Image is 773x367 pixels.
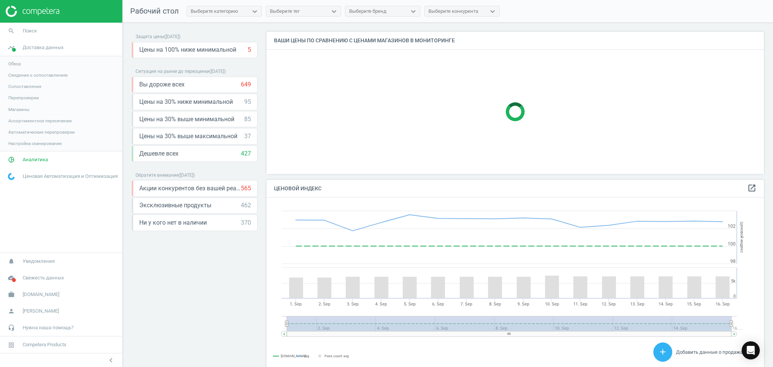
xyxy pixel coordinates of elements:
[573,302,587,307] tspan: 11. Sep
[8,61,21,67] span: Обзор
[742,341,760,359] div: Open Intercom Messenger
[404,302,416,307] tspan: 5. Sep
[304,354,309,358] tspan: avg
[739,222,744,253] tspan: Ценовой индекс
[209,69,226,74] span: ( [DATE] )
[244,98,251,106] div: 95
[630,302,644,307] tspan: 13. Sep
[106,356,115,365] i: chevron_left
[102,355,120,365] button: chevron_left
[241,150,251,158] div: 427
[139,115,234,123] span: Цены на 30% выше минимальной
[4,153,18,167] i: pie_chart_outlined
[602,302,616,307] tspan: 12. Sep
[23,173,118,180] span: Ценовая Автоматизация и Оптимизация
[23,291,59,298] span: [DOMAIN_NAME]
[130,6,179,15] span: Рабочий стол
[290,302,302,307] tspan: 1. Sep
[8,173,15,180] img: wGWNvw8QSZomAAAAABJRU5ErkJggg==
[733,326,742,331] tspan: 16. …
[460,302,472,307] tspan: 7. Sep
[4,304,18,318] i: person
[266,180,764,197] h4: Ценовой индекс
[8,83,41,89] span: Сопоставления
[8,72,68,78] span: Сведения о сопоставлениях
[676,349,745,355] span: Добавить данные о продажах
[139,150,179,158] span: Дешевле всех
[23,44,63,51] span: Доставка данных
[248,46,251,54] div: 5
[716,302,730,307] tspan: 16. Sep
[241,80,251,89] div: 649
[8,118,72,124] span: Ассортиментное пересечение
[191,8,238,15] div: Выберите категорию
[4,287,18,302] i: work
[347,302,359,307] tspan: 3. Sep
[432,302,444,307] tspan: 6. Sep
[139,46,236,54] span: Цены на 100% ниже минимальной
[517,302,529,307] tspan: 9. Sep
[4,254,18,268] i: notifications
[728,241,736,247] text: 100
[136,173,179,178] span: Обратите внимание
[545,302,559,307] tspan: 10. Sep
[139,219,207,227] span: Ни у кого нет в наличии
[8,129,75,135] span: Автоматические перепроверки
[139,184,241,193] span: Акции конкурентов без вашей реакции
[489,302,501,307] tspan: 8. Sep
[23,274,64,281] span: Свежесть данных
[730,259,736,264] text: 98
[658,347,667,356] i: add
[23,258,55,265] span: Уведомления
[139,98,233,106] span: Цены на 30% ниже минимальной
[731,279,736,284] text: 5k
[23,28,37,34] span: Поиск
[241,184,251,193] div: 565
[270,8,300,15] div: Выберите тег
[687,302,701,307] tspan: 15. Sep
[136,34,164,39] span: Защита цены
[659,302,673,307] tspan: 14. Sep
[4,24,18,38] i: search
[136,69,209,74] span: Ситуация на рынке до переоценки
[349,8,386,15] div: Выберите бренд
[244,132,251,140] div: 37
[241,201,251,210] div: 462
[6,6,59,17] img: ajHJNr6hYgQAAAAASUVORK5CYII=
[8,140,62,146] span: Настройка сканирования
[319,302,330,307] tspan: 2. Sep
[747,183,756,193] i: open_in_new
[139,201,211,210] span: Эксклюзивные продукты
[4,321,18,335] i: headset_mic
[375,302,387,307] tspan: 4. Sep
[139,80,185,89] span: Вы дороже всех
[733,294,736,299] text: 0
[8,106,29,113] span: Магазины
[4,40,18,55] i: timeline
[4,271,18,285] i: cloud_done
[728,224,736,229] text: 102
[179,173,195,178] span: ( [DATE] )
[139,132,237,140] span: Цены на 30% выше максимальной
[266,32,764,49] h4: Ваши цены по сравнению с ценами магазинов в мониторинге
[241,219,251,227] div: 370
[23,341,66,348] span: Competera Products
[8,95,39,101] span: Перепроверки
[244,115,251,123] div: 85
[164,34,180,39] span: ( [DATE] )
[747,183,756,193] a: open_in_new
[23,156,48,163] span: Аналитика
[653,342,672,362] button: add
[325,354,349,358] tspan: Pairs count: avg
[23,324,74,331] span: Нужна наша помощь?
[281,355,306,358] tspan: [DOMAIN_NAME]
[23,308,59,315] span: [PERSON_NAME]
[428,8,478,15] div: Выберите конкурента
